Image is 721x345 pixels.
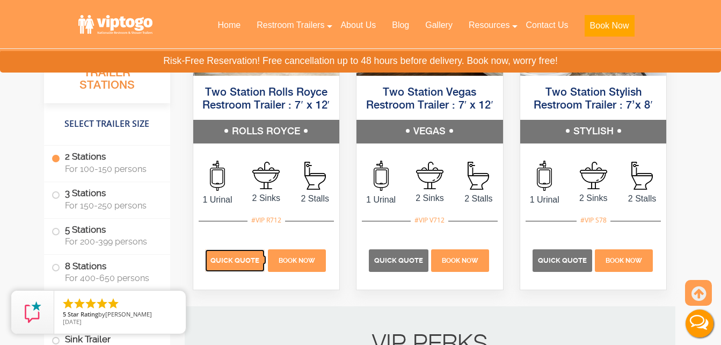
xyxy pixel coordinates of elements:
[44,51,170,103] h3: All Restroom Trailer Stations
[96,297,108,310] li: 
[44,109,170,140] h4: Select Trailer Size
[63,310,66,318] span: 5
[384,13,417,37] a: Blog
[210,256,259,264] span: Quick Quote
[577,213,610,227] div: #VIP S78
[416,162,443,189] img: an icon of sink
[631,162,653,190] img: an icon of stall
[202,87,330,111] a: Two Station Rolls Royce Restroom Trailer : 7′ x 12′
[454,192,503,205] span: 2 Stalls
[442,257,478,264] span: Book Now
[52,255,163,289] label: 8 Stations
[332,13,384,37] a: About Us
[63,318,82,326] span: [DATE]
[356,193,405,206] span: 1 Urinal
[304,162,326,190] img: an icon of stall
[65,237,157,247] span: For 200-399 persons
[65,273,157,283] span: For 400-650 persons
[594,255,654,264] a: Book Now
[247,213,285,227] div: #VIP R712
[534,87,652,111] a: Two Station Stylish Restroom Trailer : 7’x 8′
[68,310,98,318] span: Star Rating
[266,255,327,264] a: Book Now
[209,13,249,37] a: Home
[252,162,280,189] img: an icon of sink
[73,297,86,310] li: 
[249,13,332,37] a: Restroom Trailers
[606,257,642,264] span: Book Now
[411,213,448,227] div: #VIP V712
[518,13,576,37] a: Contact Us
[290,192,339,205] span: 2 Stalls
[52,146,163,179] label: 2 Stations
[374,256,423,264] span: Quick Quote
[405,192,454,205] span: 2 Sinks
[193,120,340,143] h5: ROLLS ROYCE
[417,13,461,37] a: Gallery
[538,256,587,264] span: Quick Quote
[52,182,163,215] label: 3 Stations
[520,193,569,206] span: 1 Urinal
[193,193,242,206] span: 1 Urinal
[279,257,315,264] span: Book Now
[84,297,97,310] li: 
[468,162,489,190] img: an icon of stall
[62,297,75,310] li: 
[205,255,266,264] a: Quick Quote
[242,192,290,205] span: 2 Sinks
[678,302,721,345] button: Live Chat
[461,13,518,37] a: Resources
[430,255,491,264] a: Book Now
[107,297,120,310] li: 
[366,87,493,111] a: Two Station Vegas Restroom Trailer : 7′ x 12′
[537,161,552,191] img: an icon of urinal
[533,255,594,264] a: Quick Quote
[374,161,389,191] img: an icon of urinal
[569,192,618,205] span: 2 Sinks
[356,120,503,143] h5: VEGAS
[63,311,177,319] span: by
[65,200,157,211] span: For 150-250 persons
[520,120,667,143] h5: STYLISH
[585,15,635,37] button: Book Now
[577,13,643,43] a: Book Now
[369,255,430,264] a: Quick Quote
[65,164,157,174] span: For 100-150 persons
[105,310,152,318] span: [PERSON_NAME]
[52,219,163,252] label: 5 Stations
[618,192,667,205] span: 2 Stalls
[22,301,43,323] img: Review Rating
[580,162,607,189] img: an icon of sink
[210,161,225,191] img: an icon of urinal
